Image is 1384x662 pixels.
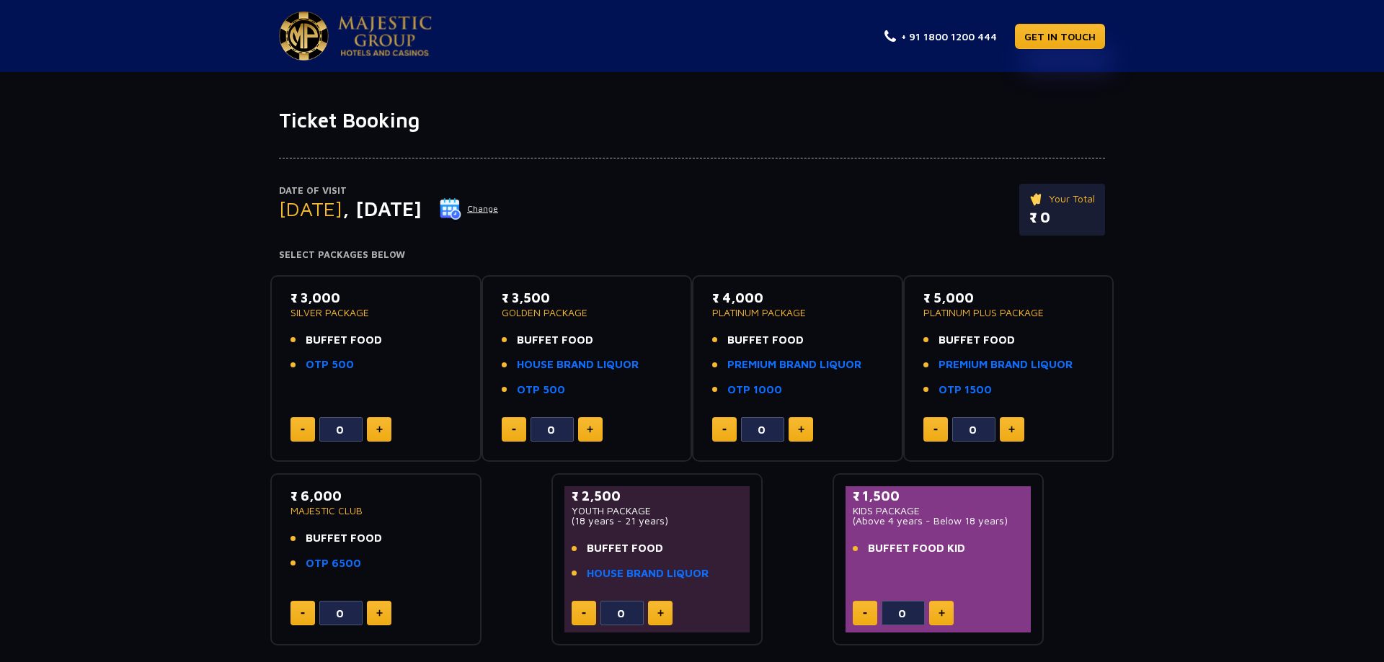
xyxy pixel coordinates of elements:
[376,609,383,617] img: plus
[279,197,342,220] span: [DATE]
[727,357,861,373] a: PREMIUM BRAND LIQUOR
[587,540,663,557] span: BUFFET FOOD
[572,516,742,526] p: (18 years - 21 years)
[512,429,516,431] img: minus
[306,357,354,373] a: OTP 500
[727,332,804,349] span: BUFFET FOOD
[572,506,742,516] p: YOUTH PACKAGE
[517,357,639,373] a: HOUSE BRAND LIQUOR
[582,612,586,614] img: minus
[342,197,422,220] span: , [DATE]
[868,540,965,557] span: BUFFET FOOD KID
[517,382,565,398] a: OTP 500
[306,555,361,572] a: OTP 6500
[279,108,1105,133] h1: Ticket Booking
[1008,426,1015,433] img: plus
[933,429,938,431] img: minus
[939,332,1015,349] span: BUFFET FOOD
[853,516,1024,526] p: (Above 4 years - Below 18 years)
[290,506,461,516] p: MAJESTIC CLUB
[338,16,432,56] img: Majestic Pride
[572,486,742,506] p: ₹ 2,500
[1029,191,1044,207] img: ticket
[306,530,382,547] span: BUFFET FOOD
[712,288,883,308] p: ₹ 4,000
[712,308,883,318] p: PLATINUM PACKAGE
[939,357,1073,373] a: PREMIUM BRAND LIQUOR
[279,12,329,61] img: Majestic Pride
[587,426,593,433] img: plus
[923,288,1094,308] p: ₹ 5,000
[279,184,499,198] p: Date of Visit
[517,332,593,349] span: BUFFET FOOD
[657,609,664,617] img: plus
[727,382,782,398] a: OTP 1000
[853,486,1024,506] p: ₹ 1,500
[290,308,461,318] p: SILVER PACKAGE
[722,429,727,431] img: minus
[502,288,673,308] p: ₹ 3,500
[439,197,499,220] button: Change
[301,429,305,431] img: minus
[1029,191,1095,207] p: Your Total
[939,382,992,398] a: OTP 1500
[279,249,1105,261] h4: Select Packages Below
[939,609,945,617] img: plus
[376,426,383,433] img: plus
[502,308,673,318] p: GOLDEN PACKAGE
[884,29,997,44] a: + 91 1800 1200 444
[1029,207,1095,228] p: ₹ 0
[301,612,305,614] img: minus
[923,308,1094,318] p: PLATINUM PLUS PACKAGE
[1015,24,1105,49] a: GET IN TOUCH
[587,565,709,582] a: HOUSE BRAND LIQUOR
[863,612,867,614] img: minus
[290,486,461,506] p: ₹ 6,000
[853,506,1024,516] p: KIDS PACKAGE
[798,426,804,433] img: plus
[306,332,382,349] span: BUFFET FOOD
[290,288,461,308] p: ₹ 3,000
